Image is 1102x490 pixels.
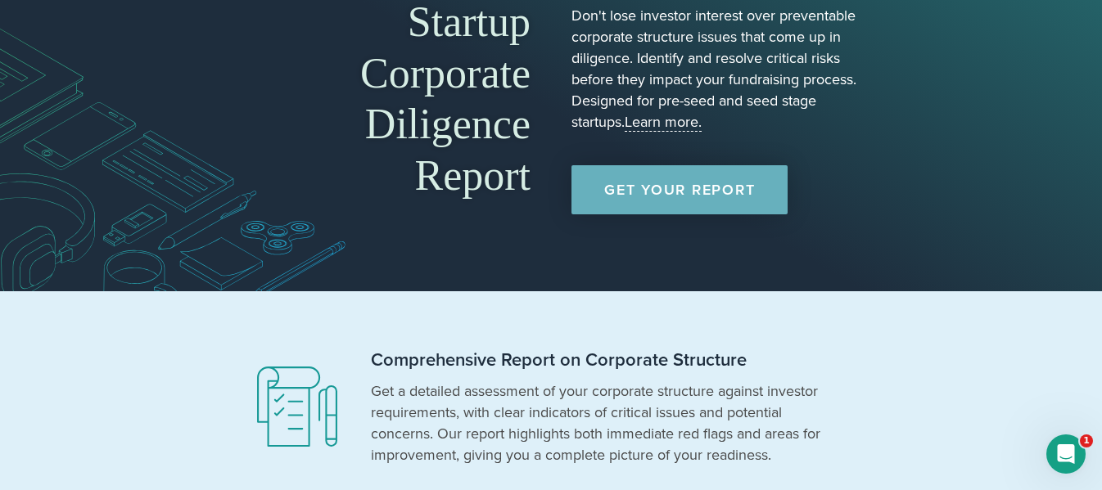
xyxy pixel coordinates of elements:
[1046,434,1086,474] iframe: Intercom live chat
[571,5,862,133] p: Don't lose investor interest over preventable corporate structure issues that come up in diligenc...
[1080,434,1093,447] span: 1
[625,113,702,132] a: Learn more.
[571,165,788,214] a: Get Your Report
[371,348,829,372] h2: Comprehensive Report on Corporate Structure
[371,380,829,465] p: Get a detailed assessment of your corporate structure against investor requirements, with clear i...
